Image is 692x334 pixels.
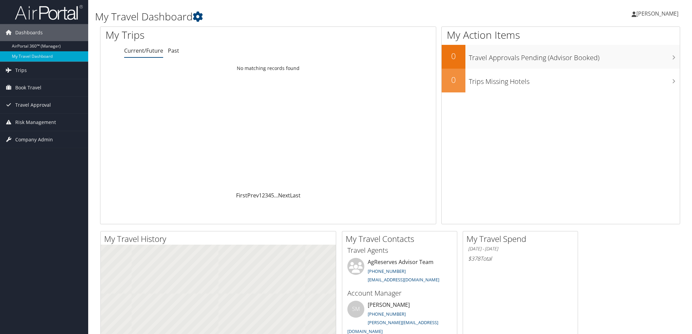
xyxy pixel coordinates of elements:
[442,74,465,86] h2: 0
[15,131,53,148] span: Company Admin
[15,62,27,79] span: Trips
[271,192,274,199] a: 5
[466,233,578,245] h2: My Travel Spend
[469,73,680,86] h3: Trips Missing Hotels
[15,24,43,41] span: Dashboards
[15,4,83,20] img: airportal-logo.png
[442,69,680,92] a: 0Trips Missing Hotels
[347,301,364,318] div: SM
[290,192,301,199] a: Last
[15,96,51,113] span: Travel Approval
[168,47,179,54] a: Past
[442,45,680,69] a: 0Travel Approvals Pending (Advisor Booked)
[105,28,291,42] h1: My Trips
[278,192,290,199] a: Next
[468,246,573,252] h6: [DATE] - [DATE]
[346,233,457,245] h2: My Travel Contacts
[100,62,436,74] td: No matching records found
[124,47,163,54] a: Current/Future
[468,255,480,262] span: $378
[247,192,259,199] a: Prev
[468,255,573,262] h6: Total
[344,258,455,286] li: AgReserves Advisor Team
[259,192,262,199] a: 1
[368,311,406,317] a: [PHONE_NUMBER]
[15,114,56,131] span: Risk Management
[442,28,680,42] h1: My Action Items
[632,3,685,24] a: [PERSON_NAME]
[347,288,452,298] h3: Account Manager
[268,192,271,199] a: 4
[15,79,41,96] span: Book Travel
[262,192,265,199] a: 2
[265,192,268,199] a: 3
[469,50,680,63] h3: Travel Approvals Pending (Advisor Booked)
[274,192,278,199] span: …
[104,233,336,245] h2: My Travel History
[347,246,452,255] h3: Travel Agents
[368,277,439,283] a: [EMAIL_ADDRESS][DOMAIN_NAME]
[95,10,488,24] h1: My Travel Dashboard
[368,268,406,274] a: [PHONE_NUMBER]
[636,10,678,17] span: [PERSON_NAME]
[442,50,465,62] h2: 0
[236,192,247,199] a: First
